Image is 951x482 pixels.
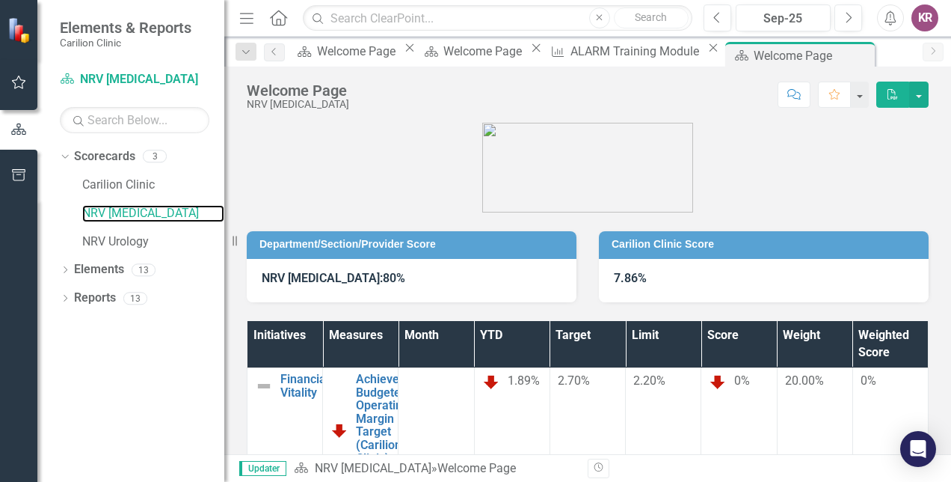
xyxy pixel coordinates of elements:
a: NRV [MEDICAL_DATA] [82,205,224,222]
strong: 80% [383,271,405,285]
a: ALARM Training Module [546,42,704,61]
span: Elements & Reports [60,19,191,37]
a: Achieve Budgeted Operating Margin Target (Carilion Clinic) [356,373,409,465]
span: 0% [734,373,750,388]
a: NRV [MEDICAL_DATA] [60,71,209,88]
button: KR [911,4,938,31]
div: 13 [123,292,147,305]
a: NRV [MEDICAL_DATA] [315,461,431,475]
button: Sep-25 [736,4,831,31]
a: Reports [74,290,116,307]
div: Welcome Page [443,42,526,61]
strong: NRV [MEDICAL_DATA]: [262,271,383,285]
div: 13 [132,263,156,276]
img: Below Plan [709,373,727,391]
img: carilion%20clinic%20logo%202.0.png [482,123,693,213]
div: Sep-25 [741,10,825,28]
h3: Department/Section/Provider Score [259,239,569,250]
div: NRV [MEDICAL_DATA] [247,99,349,110]
img: ClearPoint Strategy [7,16,34,43]
h3: Carilion Clinic Score [612,239,921,250]
div: Welcome Page [754,46,871,65]
span: 1.89% [508,373,540,388]
span: Search [635,11,667,23]
div: Welcome Page [247,82,349,99]
div: Welcome Page [317,42,400,61]
a: Scorecards [74,148,135,165]
strong: 7.86% [614,271,647,285]
span: 2.70% [558,373,590,388]
span: Updater [239,461,286,476]
img: Below Plan [482,373,500,391]
div: Welcome Page [437,461,516,475]
a: Carilion Clinic [82,177,224,194]
div: Open Intercom Messenger [900,431,936,467]
img: Below Plan [330,421,348,439]
div: » [294,460,576,478]
small: Carilion Clinic [60,37,191,49]
a: Welcome Page [292,42,400,61]
a: NRV Urology [82,234,224,251]
input: Search Below... [60,107,209,133]
button: Search [614,7,689,28]
span: 0% [861,373,876,388]
span: 2.20% [633,373,665,388]
div: 3 [143,150,167,163]
input: Search ClearPoint... [303,5,692,31]
span: 20.00% [785,373,824,388]
img: Not Defined [255,377,273,395]
a: Welcome Page [419,42,526,61]
a: Financial Vitality [280,373,329,399]
a: Elements [74,261,124,278]
div: ALARM Training Module [570,42,704,61]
